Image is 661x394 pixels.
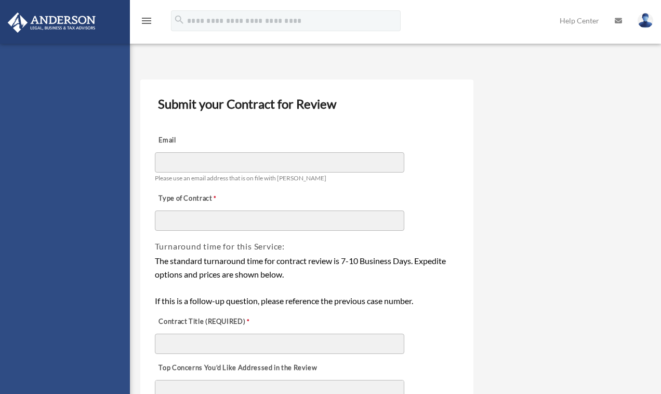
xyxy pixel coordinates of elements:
[154,93,460,115] h3: Submit your Contract for Review
[155,361,320,375] label: Top Concerns You’d Like Addressed in the Review
[155,191,259,206] label: Type of Contract
[5,12,99,33] img: Anderson Advisors Platinum Portal
[155,241,285,251] span: Turnaround time for this Service:
[155,254,459,307] div: The standard turnaround time for contract review is 7-10 Business Days. Expedite options and pric...
[155,133,259,148] label: Email
[140,15,153,27] i: menu
[140,18,153,27] a: menu
[638,13,653,28] img: User Pic
[155,314,259,329] label: Contract Title (REQUIRED)
[155,174,326,182] span: Please use an email address that is on file with [PERSON_NAME]
[174,14,185,25] i: search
